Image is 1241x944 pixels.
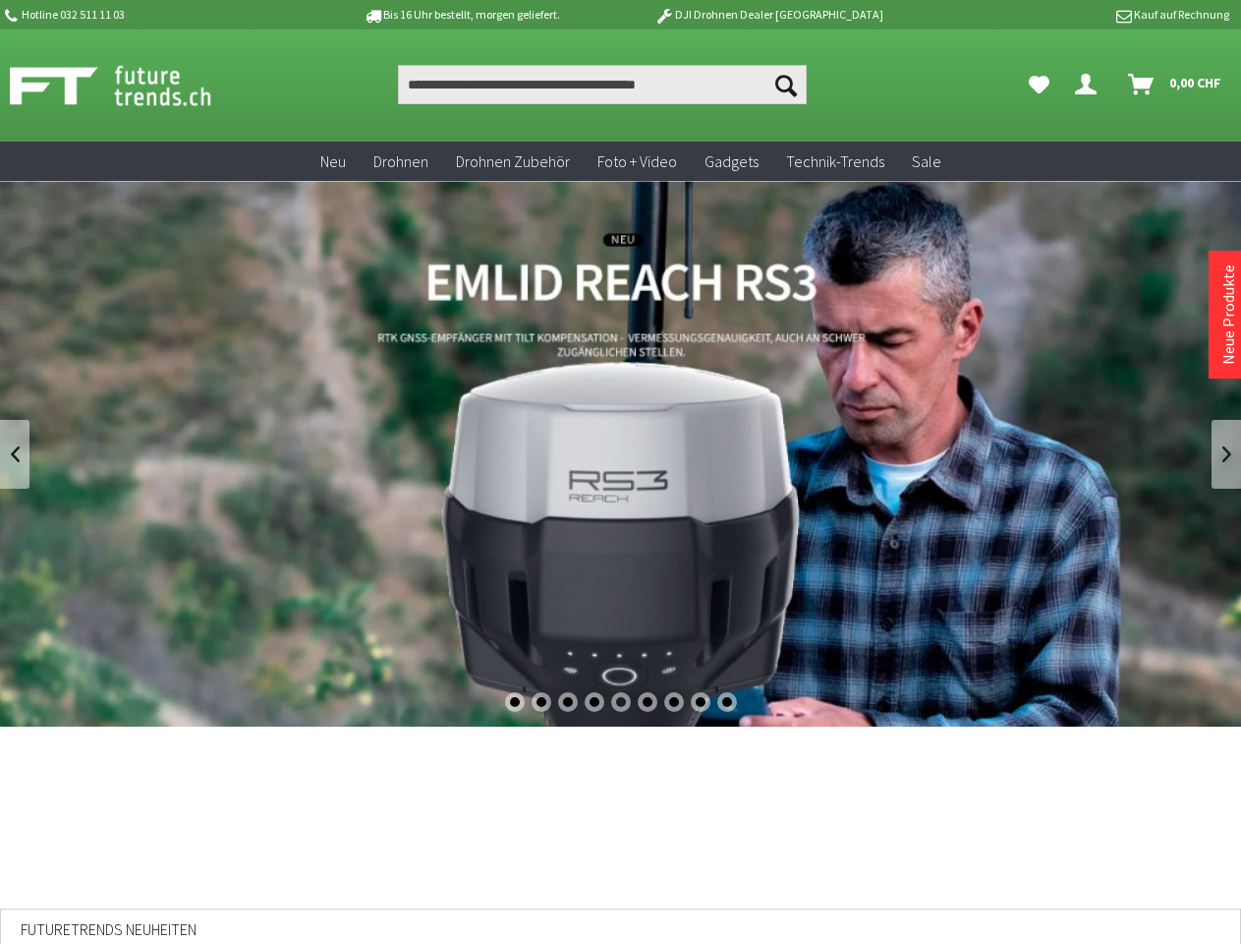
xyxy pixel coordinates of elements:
a: Sale [898,142,955,182]
div: 3 [558,692,578,712]
p: DJI Drohnen Dealer [GEOGRAPHIC_DATA] [615,3,922,27]
p: Bis 16 Uhr bestellt, morgen geliefert. [309,3,615,27]
a: Meine Favoriten [1019,65,1059,104]
a: Gadgets [691,142,772,182]
a: Warenkorb [1120,65,1231,104]
span: Gadgets [705,151,759,171]
span: Foto + Video [597,151,677,171]
div: 8 [691,692,710,712]
a: Technik-Trends [772,142,898,182]
a: Drohnen [360,142,442,182]
p: Hotline 032 511 11 03 [2,3,309,27]
div: 9 [717,692,737,712]
div: 2 [532,692,551,712]
span: Sale [912,151,941,171]
a: Dein Konto [1067,65,1112,104]
div: 7 [664,692,684,712]
span: Technik-Trends [786,151,884,171]
span: Drohnen Zubehör [456,151,570,171]
span: 0,00 CHF [1169,67,1221,98]
div: 1 [505,692,525,712]
span: Drohnen [373,151,428,171]
img: Shop Futuretrends - zur Startseite wechseln [10,61,254,110]
button: Suchen [765,65,807,104]
div: 4 [585,692,604,712]
input: Produkt, Marke, Kategorie, EAN, Artikelnummer… [398,65,807,104]
div: 5 [611,692,631,712]
p: Kauf auf Rechnung [923,3,1229,27]
a: Neue Produkte [1218,265,1238,365]
a: Drohnen Zubehör [442,142,584,182]
div: 6 [638,692,657,712]
a: Neu [307,142,360,182]
a: Foto + Video [584,142,691,182]
span: Neu [320,151,346,171]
